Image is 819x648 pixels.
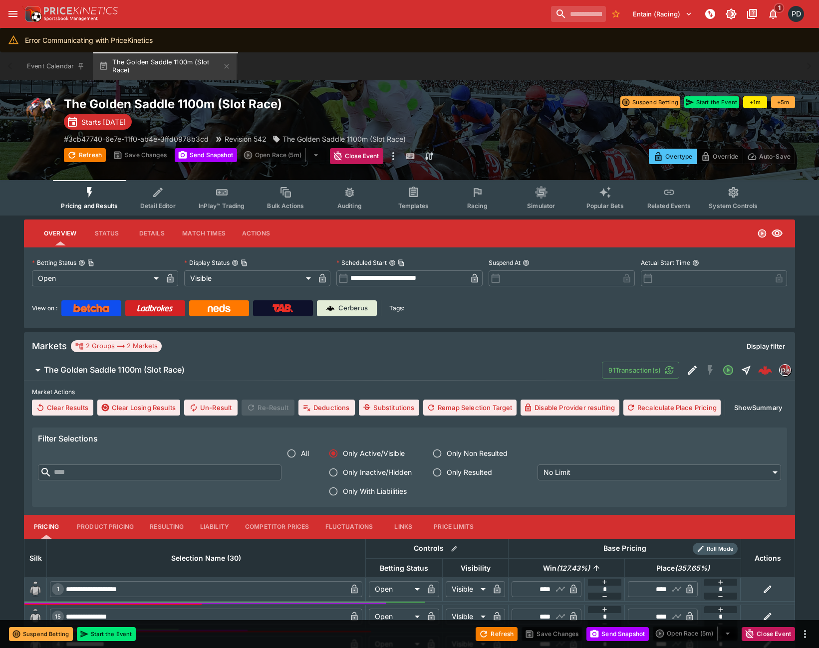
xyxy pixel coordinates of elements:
button: Documentation [743,5,761,23]
p: Cerberus [338,303,368,313]
h5: Markets [32,340,67,352]
button: Straight [737,361,755,379]
label: View on : [32,300,57,316]
button: Start the Event [77,627,136,641]
p: Actual Start Time [641,258,690,267]
button: Clear Results [32,400,93,416]
button: Bulk edit [448,542,461,555]
img: Sportsbook Management [44,16,98,21]
button: Display StatusCopy To Clipboard [232,259,239,266]
button: Scheduled StartCopy To Clipboard [389,259,396,266]
button: Overtype [649,149,697,164]
span: Only Resulted [447,467,492,477]
th: Actions [741,539,795,577]
div: Visible [446,609,489,625]
div: Visible [184,270,314,286]
button: Refresh [476,627,518,641]
button: Actual Start Time [692,259,699,266]
button: Suspend Betting [620,96,680,108]
span: Visibility [450,562,502,574]
svg: Open [757,228,767,238]
button: Pricing [24,515,69,539]
button: SGM Disabled [701,361,719,379]
p: Copy To Clipboard [64,134,209,144]
span: Only With Liabilities [343,486,407,496]
p: Suspend At [489,258,521,267]
button: more [387,148,399,164]
img: logo-cerberus--red.svg [758,363,772,377]
img: Neds [208,304,230,312]
span: Detail Editor [140,202,176,210]
button: The Golden Saddle 1100m (Slot Race) [93,52,237,80]
div: Open [369,581,423,597]
button: Liability [192,515,237,539]
span: Simulator [527,202,555,210]
span: Selection Name (30) [160,552,252,564]
p: The Golden Saddle 1100m (Slot Race) [282,134,406,144]
button: No Bookmarks [608,6,624,22]
a: Cerberus [317,300,377,316]
img: pricekinetics [780,365,791,376]
span: System Controls [709,202,758,210]
span: 1 [55,586,61,593]
img: blank-silk.png [27,581,43,597]
button: Remap Selection Target [423,400,517,416]
span: Re-Result [242,400,294,416]
img: Ladbrokes [137,304,173,312]
svg: Visible [771,227,783,239]
button: Paul Dicioccio [785,3,807,25]
div: 2 Groups 2 Markets [75,340,158,352]
em: ( 357.65 %) [675,562,710,574]
span: Auditing [337,202,362,210]
div: No Limit [538,464,781,480]
button: Betting StatusCopy To Clipboard [78,259,85,266]
button: ShowSummary [729,400,787,416]
h6: The Golden Saddle 1100m (Slot Race) [44,365,185,375]
button: Clear Losing Results [97,400,180,416]
button: Open [719,361,737,379]
button: Send Snapshot [586,627,649,641]
span: InPlay™ Trading [199,202,245,210]
h6: Filter Selections [38,433,781,444]
button: Start the Event [684,96,739,108]
p: Auto-Save [759,151,791,162]
div: split button [653,627,738,641]
button: NOT Connected to PK [701,5,719,23]
span: Related Events [647,202,691,210]
div: Base Pricing [599,542,650,555]
span: Popular Bets [586,202,624,210]
p: Starts [DATE] [81,117,126,127]
button: Override [696,149,743,164]
button: Status [84,221,129,245]
p: Overtype [665,151,692,162]
span: 1 [774,3,785,13]
div: pricekinetics [779,364,791,376]
button: Deductions [298,400,355,416]
div: split button [241,148,326,162]
span: Racing [467,202,488,210]
label: Market Actions [32,385,787,400]
button: Copy To Clipboard [398,259,405,266]
button: Actions [234,221,278,245]
p: Revision 542 [225,134,267,144]
button: Overview [36,221,84,245]
button: Details [129,221,174,245]
button: Notifications [764,5,782,23]
span: Place(357.65%) [645,562,721,574]
button: Resulting [142,515,192,539]
svg: Open [722,364,734,376]
button: Refresh [64,148,106,162]
button: Price Limits [426,515,482,539]
span: Only Active/Visible [343,448,405,458]
div: The Golden Saddle 1100m (Slot Race) [273,134,406,144]
div: Visible [446,581,489,597]
span: Bulk Actions [267,202,304,210]
button: Copy To Clipboard [87,259,94,266]
div: Show/hide Price Roll mode configuration. [693,543,738,555]
span: Roll Mode [703,545,738,553]
button: Toggle light/dark mode [722,5,740,23]
p: Betting Status [32,258,76,267]
div: Start From [649,149,795,164]
button: Auto-Save [743,149,795,164]
button: Select Tenant [627,6,698,22]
